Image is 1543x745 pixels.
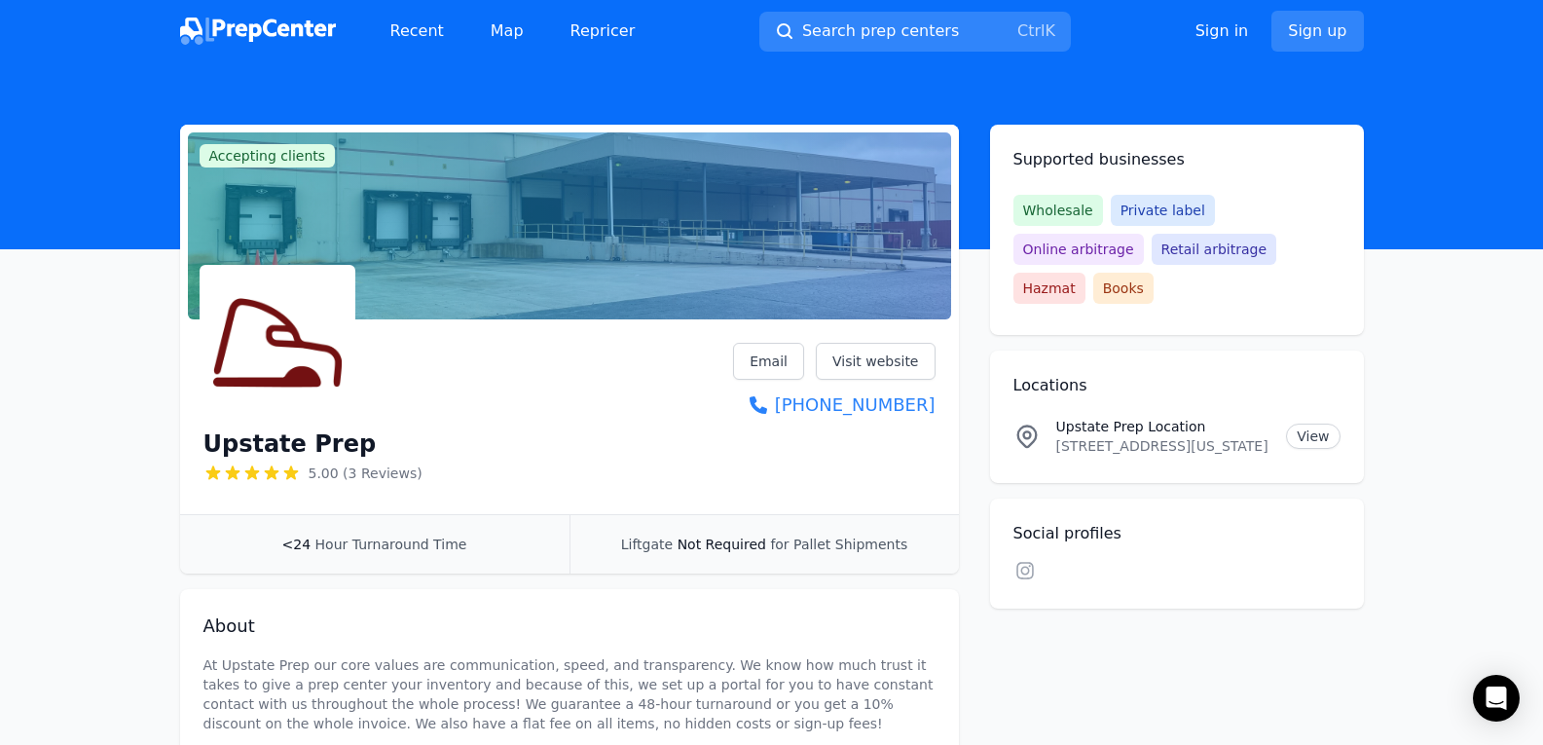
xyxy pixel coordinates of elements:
[555,12,651,51] a: Repricer
[733,391,935,419] a: [PHONE_NUMBER]
[1152,234,1276,265] span: Retail arbitrage
[203,269,351,417] img: Upstate Prep
[816,343,936,380] a: Visit website
[475,12,539,51] a: Map
[203,655,936,733] p: At Upstate Prep our core values are communication, speed, and transparency. We know how much trus...
[1195,19,1249,43] a: Sign in
[678,537,766,552] span: Not Required
[203,428,377,460] h1: Upstate Prep
[315,537,467,552] span: Hour Turnaround Time
[621,537,673,552] span: Liftgate
[1013,234,1144,265] span: Online arbitrage
[1056,436,1271,456] p: [STREET_ADDRESS][US_STATE]
[759,12,1071,52] button: Search prep centersCtrlK
[1013,522,1341,545] h2: Social profiles
[203,613,936,640] h2: About
[1017,21,1045,40] kbd: Ctrl
[802,19,959,43] span: Search prep centers
[1271,11,1363,52] a: Sign up
[200,144,336,168] span: Accepting clients
[1045,21,1055,40] kbd: K
[1013,148,1341,171] h2: Supported businesses
[309,464,422,483] span: 5.00 (3 Reviews)
[733,343,804,380] a: Email
[1286,424,1340,449] a: View
[770,537,907,552] span: for Pallet Shipments
[180,18,336,45] img: PrepCenter
[1111,195,1215,226] span: Private label
[1056,417,1271,436] p: Upstate Prep Location
[1013,195,1103,226] span: Wholesale
[1473,675,1520,722] div: Open Intercom Messenger
[1093,273,1154,304] span: Books
[1013,374,1341,397] h2: Locations
[282,537,312,552] span: <24
[1013,273,1085,304] span: Hazmat
[375,12,459,51] a: Recent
